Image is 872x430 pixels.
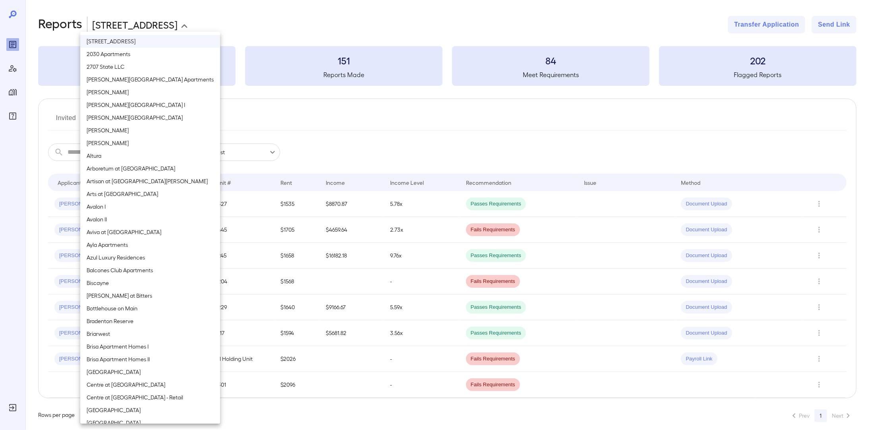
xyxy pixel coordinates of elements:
[80,137,220,149] li: [PERSON_NAME]
[80,378,220,391] li: Centre at [GEOGRAPHIC_DATA]
[80,315,220,327] li: Bradenton Reserve
[80,404,220,416] li: [GEOGRAPHIC_DATA]
[80,353,220,366] li: Brisa Apartment Homes II
[80,111,220,124] li: [PERSON_NAME][GEOGRAPHIC_DATA]
[80,99,220,111] li: [PERSON_NAME][GEOGRAPHIC_DATA] I
[80,251,220,264] li: Azul Luxury Residences
[80,73,220,86] li: [PERSON_NAME][GEOGRAPHIC_DATA] Apartments
[80,86,220,99] li: [PERSON_NAME]
[80,327,220,340] li: Briarwest
[80,200,220,213] li: Avalon I
[80,366,220,378] li: [GEOGRAPHIC_DATA]
[80,391,220,404] li: Centre at [GEOGRAPHIC_DATA] - Retail
[80,226,220,238] li: Aviva at [GEOGRAPHIC_DATA]
[80,60,220,73] li: 2707 State LLC
[80,124,220,137] li: [PERSON_NAME]
[80,340,220,353] li: Brisa Apartment Homes I
[80,149,220,162] li: Altura
[80,213,220,226] li: Avalon II
[80,238,220,251] li: Ayla Apartments
[80,302,220,315] li: Bottlehouse on Main
[80,277,220,289] li: Biscayne
[80,162,220,175] li: Arboretum at [GEOGRAPHIC_DATA]
[80,48,220,60] li: 2030 Apartments
[80,289,220,302] li: [PERSON_NAME] at Bitters
[80,175,220,188] li: Artisan at [GEOGRAPHIC_DATA][PERSON_NAME]
[80,188,220,200] li: Arts at [GEOGRAPHIC_DATA]
[80,416,220,429] li: [GEOGRAPHIC_DATA]
[80,35,220,48] li: [STREET_ADDRESS]
[80,264,220,277] li: Balcones Club Apartments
